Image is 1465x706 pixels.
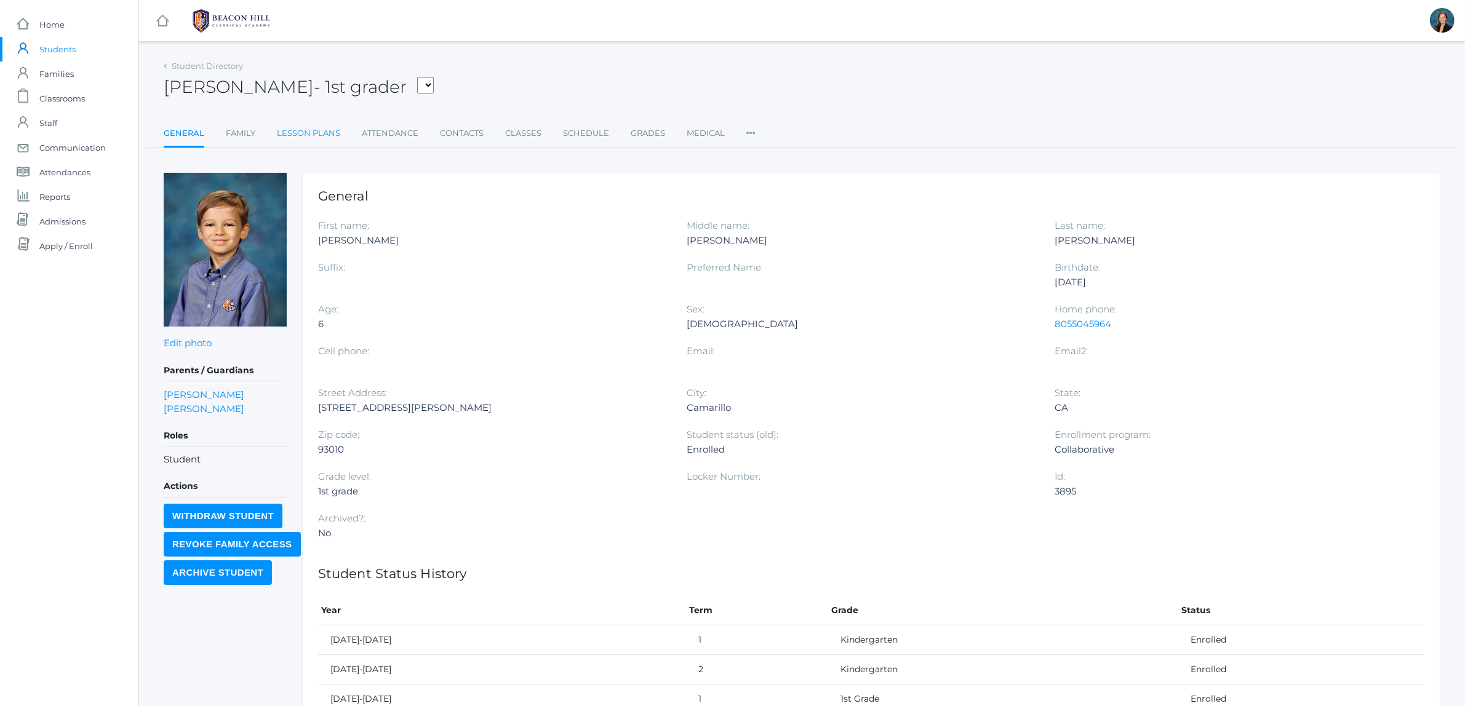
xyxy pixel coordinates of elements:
label: Locker Number: [687,470,760,482]
h5: Actions [164,476,287,497]
a: Edit photo [164,337,212,349]
div: [PERSON_NAME] [318,233,668,248]
label: Street Address: [318,387,387,399]
label: City: [687,387,706,399]
td: Enrolled [1178,625,1424,655]
a: Classes [505,121,541,146]
img: Noah Smith [164,173,287,327]
label: Middle name: [687,220,749,231]
th: Status [1178,596,1424,625]
span: Classrooms [39,86,85,111]
label: Student status (old): [687,429,778,440]
td: Kindergarten [828,655,1178,684]
td: Kindergarten [828,625,1178,655]
label: Zip code: [318,429,359,440]
label: Grade level: [318,470,371,482]
div: [PERSON_NAME] [687,233,1037,248]
input: Archive Student [164,560,272,585]
label: Id: [1055,470,1065,482]
a: [PERSON_NAME] [164,387,244,402]
label: Suffix: [318,261,345,273]
td: Enrolled [1178,655,1424,684]
div: 93010 [318,442,668,457]
label: Last name: [1055,220,1105,231]
li: Student [164,453,287,467]
label: Cell phone: [318,345,369,357]
a: Family [226,121,255,146]
span: Students [39,37,76,61]
a: 8055045964 [1055,318,1111,330]
label: Home phone: [1055,303,1117,315]
label: Preferred Name: [687,261,763,273]
th: Grade [828,596,1178,625]
div: CA [1055,400,1405,415]
input: Revoke Family Access [164,532,301,557]
div: Allison Smith [1430,8,1455,33]
div: 1st grade [318,484,668,499]
input: Withdraw Student [164,504,282,528]
label: State: [1055,387,1080,399]
div: No [318,526,668,541]
div: 3895 [1055,484,1405,499]
label: Email: [687,345,715,357]
span: Admissions [39,209,86,234]
label: First name: [318,220,369,231]
h1: General [318,189,1424,203]
h2: [PERSON_NAME] [164,77,434,97]
a: Medical [687,121,725,146]
div: Camarillo [687,400,1037,415]
span: Apply / Enroll [39,234,93,258]
th: Year [318,596,686,625]
label: Birthdate: [1055,261,1100,273]
img: BHCALogos-05-308ed15e86a5a0abce9b8dd61676a3503ac9727e845dece92d48e8588c001991.png [185,6,277,36]
td: 2 [686,655,828,684]
a: Attendance [362,121,418,146]
span: Home [39,12,65,37]
a: Grades [631,121,665,146]
h5: Roles [164,426,287,446]
div: [DATE] [1055,275,1405,290]
div: Collaborative [1055,442,1405,457]
label: Archived?: [318,512,365,524]
h5: Parents / Guardians [164,360,287,381]
div: [DEMOGRAPHIC_DATA] [687,317,1037,331]
td: 1 [686,625,828,655]
div: Enrolled [687,442,1037,457]
td: [DATE]-[DATE] [318,655,686,684]
a: Contacts [440,121,484,146]
span: Reports [39,184,70,209]
label: Sex: [687,303,705,315]
span: - 1st grader [314,76,407,97]
a: [PERSON_NAME] [164,402,244,416]
label: Email2: [1055,345,1088,357]
th: Term [686,596,828,625]
td: [DATE]-[DATE] [318,625,686,655]
span: Families [39,61,74,86]
span: Staff [39,111,57,135]
a: Lesson Plans [277,121,340,146]
div: [STREET_ADDRESS][PERSON_NAME] [318,400,668,415]
div: [PERSON_NAME] [1055,233,1405,248]
a: Student Directory [172,61,243,71]
h1: Student Status History [318,566,1424,581]
a: General [164,121,204,148]
span: Communication [39,135,106,160]
a: Schedule [563,121,609,146]
label: Enrollment program: [1055,429,1151,440]
span: Attendances [39,160,90,184]
label: Age: [318,303,338,315]
div: 6 [318,317,668,331]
